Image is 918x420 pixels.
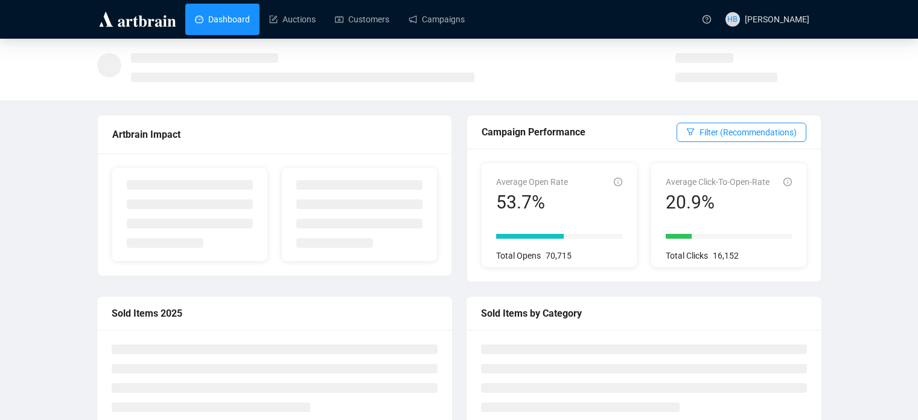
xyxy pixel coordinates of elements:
a: Campaigns [409,4,465,35]
button: Filter (Recommendations) [677,123,806,142]
span: Total Clicks [666,251,708,260]
span: Average Click-To-Open-Rate [666,177,770,187]
span: filter [686,128,695,136]
span: Total Opens [496,251,541,260]
span: info-circle [614,178,622,186]
span: 16,152 [713,251,739,260]
span: Average Open Rate [496,177,568,187]
span: Filter (Recommendations) [700,126,797,139]
div: Sold Items 2025 [112,306,438,321]
div: Artbrain Impact [112,127,437,142]
div: Sold Items by Category [481,306,807,321]
div: 20.9% [666,191,770,214]
a: Auctions [269,4,316,35]
span: 70,715 [546,251,572,260]
div: 53.7% [496,191,568,214]
span: question-circle [703,15,711,24]
a: Dashboard [195,4,250,35]
span: [PERSON_NAME] [745,15,809,24]
img: logo [97,10,178,29]
span: info-circle [783,178,792,186]
div: Campaign Performance [482,124,677,140]
span: HB [727,13,738,25]
a: Customers [335,4,389,35]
